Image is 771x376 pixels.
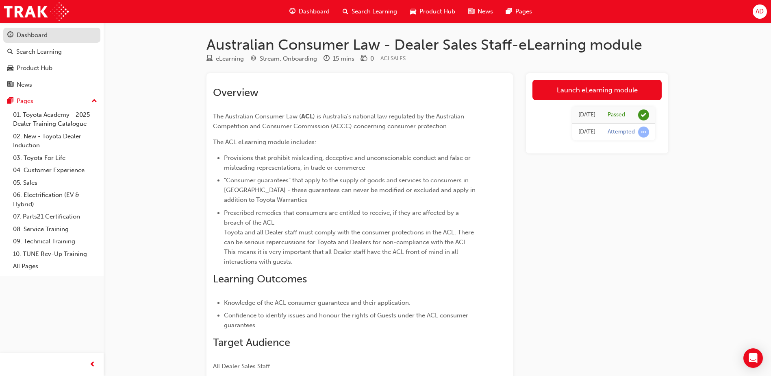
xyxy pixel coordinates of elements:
[638,109,649,120] span: learningRecordVerb_PASS-icon
[213,138,316,146] span: The ACL eLearning module includes:
[7,48,13,56] span: search-icon
[7,81,13,89] span: news-icon
[468,7,474,17] span: news-icon
[224,177,477,203] span: "Consumer guarantees" that apply to the supply of goods and services to consumers in [GEOGRAPHIC_...
[608,128,635,136] div: Attempted
[578,127,595,137] div: Thu Sep 25 2025 12:35:11 GMT+1000 (Australian Eastern Standard Time)
[10,109,100,130] a: 01. Toyota Academy - 2025 Dealer Training Catalogue
[91,96,97,107] span: up-icon
[89,360,96,370] span: prev-icon
[206,54,244,64] div: Type
[283,3,336,20] a: guage-iconDashboard
[506,7,512,17] span: pages-icon
[16,47,62,57] div: Search Learning
[206,55,213,63] span: learningResourceType_ELEARNING-icon
[216,54,244,63] div: eLearning
[3,77,100,92] a: News
[343,7,348,17] span: search-icon
[3,94,100,109] button: Pages
[206,36,668,54] h1: Australian Consumer Law - Dealer Sales Staff-eLearning module
[380,55,406,62] span: Learning resource code
[250,54,317,64] div: Stream
[608,111,625,119] div: Passed
[213,336,290,349] span: Target Audience
[10,260,100,273] a: All Pages
[10,235,100,248] a: 09. Technical Training
[3,44,100,59] a: Search Learning
[324,54,354,64] div: Duration
[260,54,317,63] div: Stream: Onboarding
[250,55,256,63] span: target-icon
[743,348,763,368] div: Open Intercom Messenger
[10,248,100,260] a: 10. TUNE Rev-Up Training
[4,2,69,21] img: Trak
[10,152,100,164] a: 03. Toyota For Life
[213,86,258,99] span: Overview
[333,54,354,63] div: 15 mins
[17,31,48,40] div: Dashboard
[17,96,33,106] div: Pages
[299,7,330,16] span: Dashboard
[336,3,404,20] a: search-iconSearch Learning
[500,3,539,20] a: pages-iconPages
[361,54,374,64] div: Price
[7,65,13,72] span: car-icon
[10,130,100,152] a: 02. New - Toyota Dealer Induction
[361,55,367,63] span: money-icon
[352,7,397,16] span: Search Learning
[213,363,270,370] span: All Dealer Sales Staff
[324,55,330,63] span: clock-icon
[17,63,52,73] div: Product Hub
[370,54,374,63] div: 0
[410,7,416,17] span: car-icon
[10,223,100,236] a: 08. Service Training
[224,299,410,306] span: Knowledge of the ACL consumer guarantees and their application.
[756,7,764,16] span: AD
[224,209,476,265] span: Prescribed remedies that consumers are entitled to receive, if they are affected by a breach of t...
[17,80,32,90] div: News
[7,32,13,39] span: guage-icon
[10,210,100,223] a: 07. Parts21 Certification
[638,127,649,138] span: learningRecordVerb_ATTEMPT-icon
[515,7,532,16] span: Pages
[213,113,301,120] span: The Australian Consumer Law (
[478,7,493,16] span: News
[213,113,466,130] span: ) is Australia's national law regulated by the Australian Competition and Consumer Commission (AC...
[462,3,500,20] a: news-iconNews
[213,273,307,285] span: Learning Outcomes
[3,26,100,94] button: DashboardSearch LearningProduct HubNews
[3,61,100,76] a: Product Hub
[10,189,100,210] a: 06. Electrification (EV & Hybrid)
[753,4,767,19] button: AD
[10,164,100,177] a: 04. Customer Experience
[224,312,470,329] span: Confidence to identify issues and honour the rights of Guests under the ACL consumer guarantees.
[7,98,13,105] span: pages-icon
[578,110,595,120] div: Thu Sep 25 2025 12:51:32 GMT+1000 (Australian Eastern Standard Time)
[3,28,100,43] a: Dashboard
[419,7,455,16] span: Product Hub
[404,3,462,20] a: car-iconProduct Hub
[289,7,295,17] span: guage-icon
[10,177,100,189] a: 05. Sales
[224,154,472,171] span: Provisions that prohibit misleading, deceptive and unconscionable conduct and false or misleading...
[301,113,313,120] span: ACL
[532,80,662,100] a: Launch eLearning module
